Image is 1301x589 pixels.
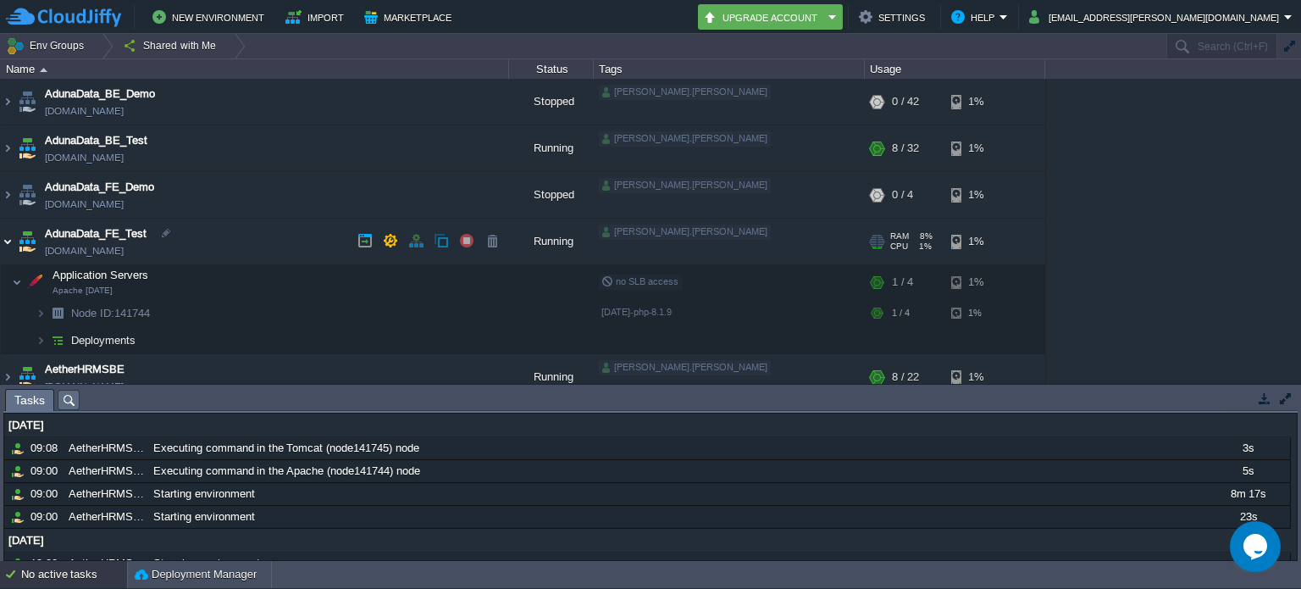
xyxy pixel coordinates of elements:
img: AMDAwAAAACH5BAEAAAAALAAAAAABAAEAAAICRAEAOw== [23,265,47,299]
div: Tags [595,59,864,79]
div: Stopped [509,79,594,125]
span: Executing command in the Apache (node141744) node [153,464,420,479]
button: [EMAIL_ADDRESS][PERSON_NAME][DOMAIN_NAME] [1029,7,1284,27]
a: Node ID:141744 [69,306,152,320]
a: [DOMAIN_NAME] [45,378,124,395]
div: [PERSON_NAME].[PERSON_NAME] [599,360,771,375]
iframe: chat widget [1230,521,1284,572]
a: [DOMAIN_NAME] [45,242,124,259]
div: Stopped [509,172,594,218]
span: no SLB access [601,276,678,286]
img: AMDAwAAAACH5BAEAAAAALAAAAAABAAEAAAICRAEAOw== [15,219,39,264]
div: 5s [1206,460,1289,482]
img: AMDAwAAAACH5BAEAAAAALAAAAAABAAEAAAICRAEAOw== [15,125,39,171]
img: AMDAwAAAACH5BAEAAAAALAAAAAABAAEAAAICRAEAOw== [36,327,46,353]
a: Deployments [69,333,138,347]
img: AMDAwAAAACH5BAEAAAAALAAAAAABAAEAAAICRAEAOw== [46,327,69,353]
div: 1% [951,219,1006,264]
div: No active tasks [21,561,127,588]
img: AMDAwAAAACH5BAEAAAAALAAAAAABAAEAAAICRAEAOw== [15,354,39,400]
button: Deployment Manager [135,566,257,583]
div: [PERSON_NAME].[PERSON_NAME] [599,131,771,147]
button: Marketplace [364,7,457,27]
a: AetherHRMSBE [45,361,125,378]
div: [PERSON_NAME].[PERSON_NAME] [599,85,771,100]
div: [DATE] [4,530,1290,552]
div: Usage [866,59,1044,79]
div: 1% [951,79,1006,125]
img: AMDAwAAAACH5BAEAAAAALAAAAAABAAEAAAICRAEAOw== [1,354,14,400]
div: 1% [951,300,1006,326]
a: Application ServersApache [DATE] [51,269,151,281]
button: Help [951,7,999,27]
div: 8m 17s [1206,483,1289,505]
img: AMDAwAAAACH5BAEAAAAALAAAAAABAAEAAAICRAEAOw== [46,300,69,326]
span: RAM [890,231,909,242]
div: 19:00 [30,553,63,575]
div: Running [509,354,594,400]
button: Upgrade Account [703,7,823,27]
button: New Environment [152,7,269,27]
div: Name [2,59,508,79]
a: AdunaData_FE_Demo [45,179,154,196]
img: AMDAwAAAACH5BAEAAAAALAAAAAABAAEAAAICRAEAOw== [15,172,39,218]
span: Starting environment [153,509,255,525]
a: AdunaData_FE_Test [45,225,147,242]
div: 0 / 4 [892,172,913,218]
div: AetherHRMSFront-test [64,506,147,528]
div: 1 / 4 [892,265,913,299]
div: AetherHRMSFront-test [64,460,147,482]
img: AMDAwAAAACH5BAEAAAAALAAAAAABAAEAAAICRAEAOw== [1,125,14,171]
div: 09:00 [30,483,63,505]
a: AdunaData_BE_Demo [45,86,155,103]
button: Settings [859,7,930,27]
span: CPU [890,242,908,252]
a: [DOMAIN_NAME] [45,149,124,166]
img: AMDAwAAAACH5BAEAAAAALAAAAAABAAEAAAICRAEAOw== [1,79,14,125]
img: AMDAwAAAACH5BAEAAAAALAAAAAABAAEAAAICRAEAOw== [1,219,14,264]
div: 1% [951,265,1006,299]
div: 3s [1206,437,1289,459]
img: AMDAwAAAACH5BAEAAAAALAAAAAABAAEAAAICRAEAOw== [36,300,46,326]
span: Executing command in the Tomcat (node141745) node [153,441,419,456]
div: [DATE] [4,414,1290,436]
span: Node ID: [71,307,114,320]
a: AdunaData_BE_Test [45,132,147,149]
div: 8 / 32 [892,125,919,171]
div: 1% [951,125,1006,171]
div: AetherHRMSBE-test [64,437,147,459]
div: 8 / 22 [892,354,919,400]
div: Running [509,125,594,171]
span: [DATE]-php-8.1.9 [601,307,672,317]
span: 141744 [69,306,152,320]
div: [PERSON_NAME].[PERSON_NAME] [599,225,771,240]
a: [DOMAIN_NAME] [45,103,124,119]
div: Status [510,59,593,79]
div: 23s [1206,506,1289,528]
img: AMDAwAAAACH5BAEAAAAALAAAAAABAAEAAAICRAEAOw== [15,79,39,125]
div: 09:08 [30,437,63,459]
img: AMDAwAAAACH5BAEAAAAALAAAAAABAAEAAAICRAEAOw== [12,265,22,299]
button: Import [285,7,349,27]
span: Stopping environment [153,556,260,571]
span: Apache [DATE] [53,286,113,296]
img: AMDAwAAAACH5BAEAAAAALAAAAAABAAEAAAICRAEAOw== [1,172,14,218]
span: 8% [916,231,933,242]
a: [DOMAIN_NAME] [45,196,124,213]
button: Env Groups [6,34,90,58]
span: 1% [915,242,932,252]
span: Starting environment [153,486,255,502]
div: 1% [951,172,1006,218]
div: 4m 49s [1206,553,1289,575]
div: Running [509,219,594,264]
button: Shared with Me [123,34,222,58]
div: 1 / 4 [892,300,910,326]
div: 0 / 42 [892,79,919,125]
div: AetherHRMSBE-test [64,483,147,505]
